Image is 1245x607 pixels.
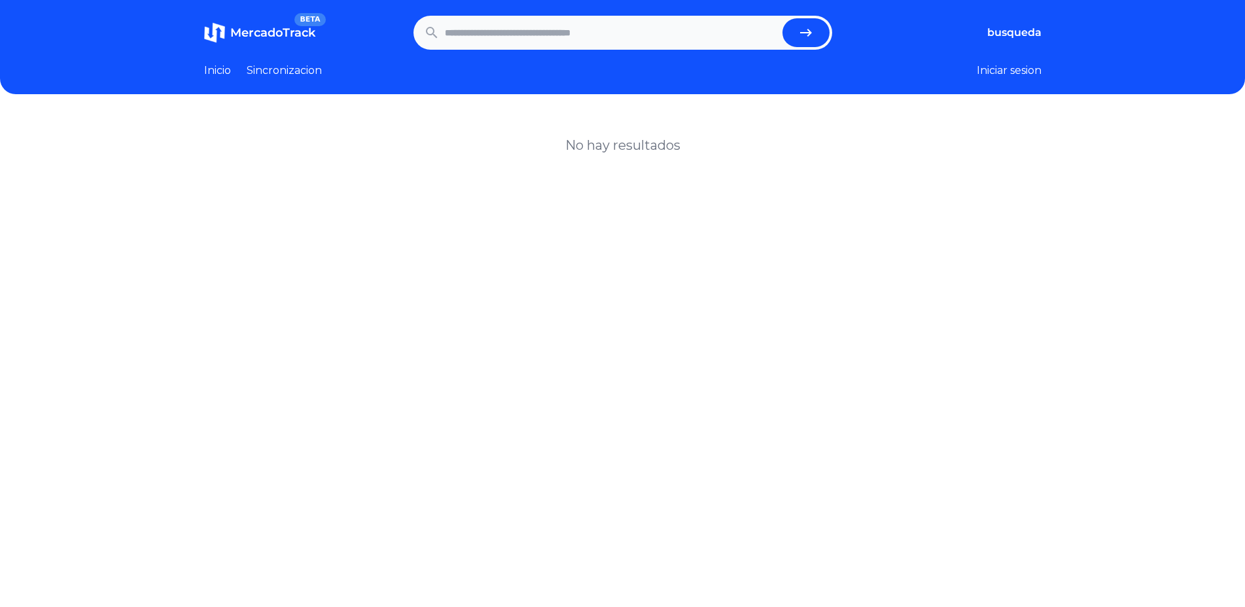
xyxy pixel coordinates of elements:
button: busqueda [987,25,1042,41]
a: Inicio [204,63,231,78]
button: Iniciar sesion [977,63,1042,78]
a: MercadoTrackBETA [204,22,315,43]
span: MercadoTrack [230,26,315,40]
span: BETA [294,13,325,26]
img: MercadoTrack [204,22,225,43]
h1: No hay resultados [565,136,680,154]
a: Sincronizacion [247,63,322,78]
